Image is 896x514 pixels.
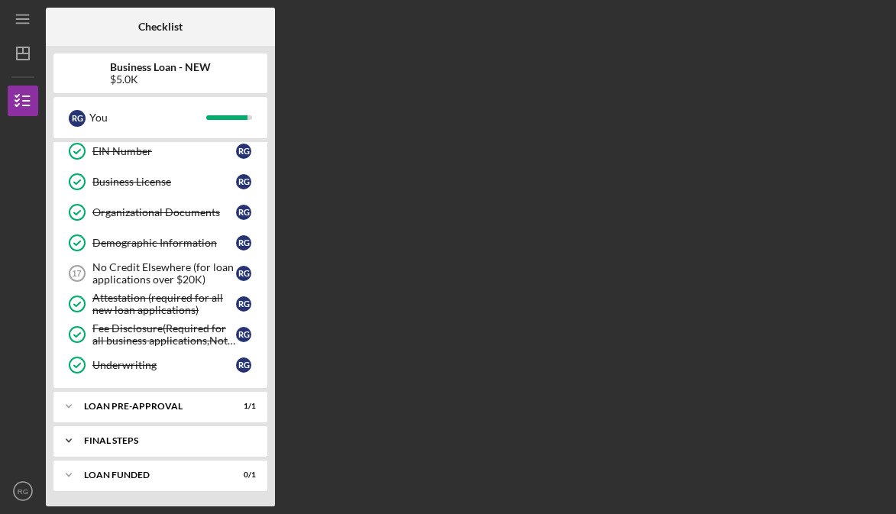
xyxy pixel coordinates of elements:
b: Checklist [138,21,183,33]
a: UnderwritingRG [61,350,260,380]
div: R G [69,110,86,127]
button: RG [8,476,38,506]
div: LOAN FUNDED [84,470,218,480]
div: R G [236,205,251,220]
a: Organizational DocumentsRG [61,197,260,228]
b: Business Loan - NEW [110,61,211,73]
a: Business LicenseRG [61,166,260,197]
div: R G [236,357,251,373]
div: Fee Disclosure(Required for all business applications,Not needed for Contractor loans) [92,322,236,347]
a: 17No Credit Elsewhere (for loan applications over $20K)RG [61,258,260,289]
div: Organizational Documents [92,206,236,218]
div: 0 / 1 [228,470,256,480]
a: EIN NumberRG [61,136,260,166]
div: 1 / 1 [228,402,256,411]
div: R G [236,327,251,342]
div: Attestation (required for all new loan applications) [92,292,236,316]
div: Business License [92,176,236,188]
a: Fee Disclosure(Required for all business applications,Not needed for Contractor loans)RG [61,319,260,350]
div: EIN Number [92,145,236,157]
div: R G [236,144,251,159]
div: FINAL STEPS [84,436,248,445]
div: R G [236,235,251,251]
div: R G [236,266,251,281]
text: RG [18,487,28,496]
div: Underwriting [92,359,236,371]
tspan: 17 [72,269,81,278]
div: Demographic Information [92,237,236,249]
div: You [89,105,206,131]
a: Demographic InformationRG [61,228,260,258]
div: R G [236,296,251,312]
a: Attestation (required for all new loan applications)RG [61,289,260,319]
div: LOAN PRE-APPROVAL [84,402,218,411]
div: $5.0K [110,73,211,86]
div: No Credit Elsewhere (for loan applications over $20K) [92,261,236,286]
div: R G [236,174,251,189]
